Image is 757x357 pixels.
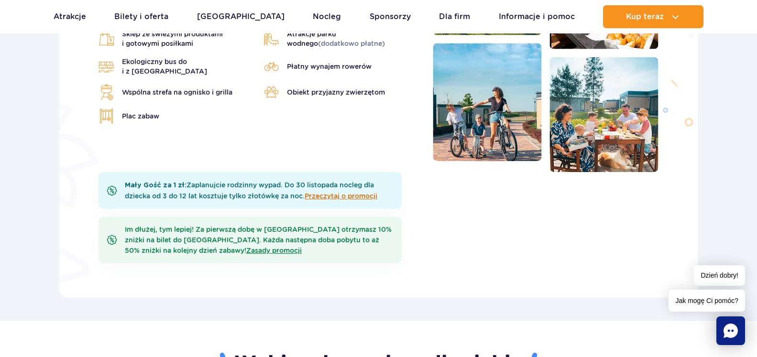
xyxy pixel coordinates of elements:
[125,182,187,189] b: Mały Gość za 1 zł:
[287,62,372,71] span: Płatny wynajem rowerów
[499,5,575,28] a: Informacje i pomoc
[99,172,402,209] div: Zaplanujcie rodzinny wypad. Do 30 listopada nocleg dla dziecka od 3 do 12 lat kosztuje tylko złot...
[197,5,285,28] a: [GEOGRAPHIC_DATA]
[318,40,385,47] span: (dodatkowo płatne)
[287,29,419,48] span: Atrakcje parku wodnego
[669,290,745,312] span: Jak mogę Ci pomóc?
[716,316,745,345] div: Chat
[122,111,159,121] span: Plac zabaw
[246,247,302,254] a: Zasady promocji
[439,5,470,28] a: Dla firm
[122,87,232,97] span: Wspólna strefa na ognisko i grilla
[603,5,703,28] button: Kup teraz
[305,192,377,200] a: Przeczytaj o promocji
[122,29,254,48] span: Sklep ze świeżymi produktami i gotowymi posiłkami
[370,5,411,28] a: Sponsorzy
[626,12,664,21] span: Kup teraz
[313,5,341,28] a: Nocleg
[287,87,385,97] span: Obiekt przyjazny zwierzętom
[99,216,402,263] div: Im dłużej, tym lepiej! Za pierwszą dobę w [GEOGRAPHIC_DATA] otrzymasz 10% zniżki na bilet do [GEO...
[114,5,168,28] a: Bilety i oferta
[694,265,745,286] span: Dzień dobry!
[54,5,86,28] a: Atrakcje
[122,57,254,76] span: Ekologiczny bus do i z [GEOGRAPHIC_DATA]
